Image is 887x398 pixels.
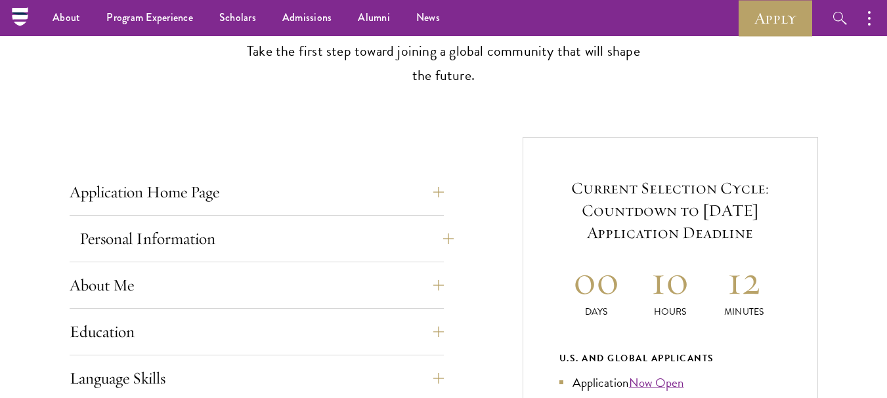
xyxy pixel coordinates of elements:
h2: 12 [707,256,781,305]
button: About Me [70,269,444,301]
li: Application [559,373,781,392]
h2: 10 [633,256,707,305]
p: Take the first step toward joining a global community that will shape the future. [240,39,647,88]
h5: Current Selection Cycle: Countdown to [DATE] Application Deadline [559,177,781,244]
button: Personal Information [79,223,454,254]
button: Education [70,316,444,348]
p: Hours [633,305,707,319]
h2: 00 [559,256,634,305]
p: Minutes [707,305,781,319]
button: Language Skills [70,363,444,394]
div: U.S. and Global Applicants [559,350,781,367]
a: Now Open [629,373,684,392]
p: Days [559,305,634,319]
button: Application Home Page [70,176,444,208]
